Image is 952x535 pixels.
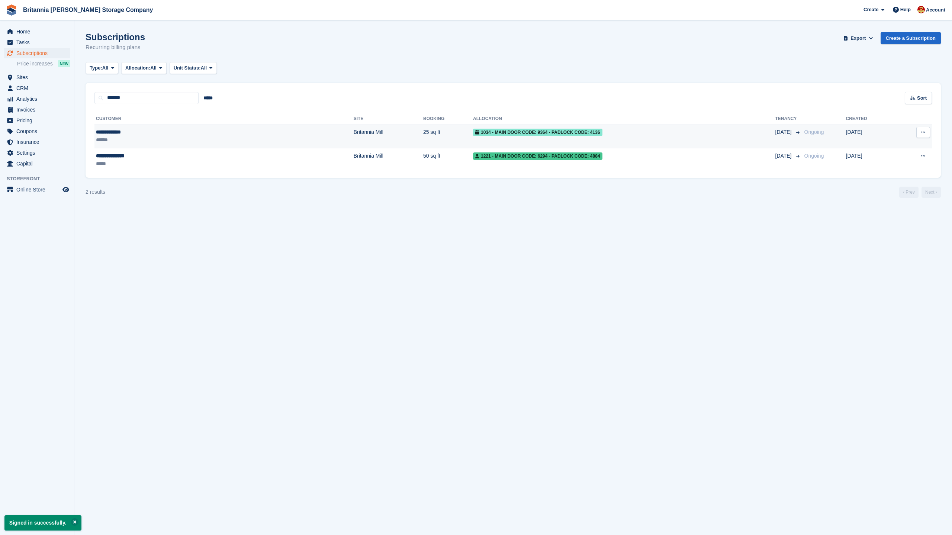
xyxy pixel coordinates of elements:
[917,6,925,13] img: Einar Agustsson
[423,113,473,125] th: Booking
[4,72,70,83] a: menu
[17,59,70,68] a: Price increases NEW
[473,152,602,160] span: 1221 - Main door code: 6294 - Padlock code: 4884
[4,137,70,147] a: menu
[4,158,70,169] a: menu
[7,175,74,183] span: Storefront
[16,158,61,169] span: Capital
[17,60,53,67] span: Price increases
[354,125,423,148] td: Britannia Mill
[125,64,150,72] span: Allocation:
[16,126,61,136] span: Coupons
[846,125,896,148] td: [DATE]
[150,64,157,72] span: All
[16,94,61,104] span: Analytics
[4,48,70,58] a: menu
[926,6,945,14] span: Account
[917,94,927,102] span: Sort
[16,148,61,158] span: Settings
[900,6,911,13] span: Help
[20,4,156,16] a: Britannia [PERSON_NAME] Storage Company
[16,137,61,147] span: Insurance
[863,6,878,13] span: Create
[90,64,102,72] span: Type:
[61,185,70,194] a: Preview store
[898,187,942,198] nav: Page
[4,37,70,48] a: menu
[4,126,70,136] a: menu
[16,115,61,126] span: Pricing
[4,515,81,531] p: Signed in successfully.
[423,148,473,172] td: 50 sq ft
[846,113,896,125] th: Created
[850,35,866,42] span: Export
[174,64,201,72] span: Unit Status:
[16,83,61,93] span: CRM
[775,152,793,160] span: [DATE]
[121,62,167,74] button: Allocation: All
[473,113,775,125] th: Allocation
[4,104,70,115] a: menu
[86,32,145,42] h1: Subscriptions
[6,4,17,16] img: stora-icon-8386f47178a22dfd0bd8f6a31ec36ba5ce8667c1dd55bd0f319d3a0aa187defe.svg
[16,72,61,83] span: Sites
[846,148,896,172] td: [DATE]
[881,32,941,44] a: Create a Subscription
[16,104,61,115] span: Invoices
[16,37,61,48] span: Tasks
[423,125,473,148] td: 25 sq ft
[804,129,824,135] span: Ongoing
[4,148,70,158] a: menu
[4,26,70,37] a: menu
[86,188,105,196] div: 2 results
[473,129,602,136] span: 1034 - Main door code: 9364 - Padlock code: 4136
[354,113,423,125] th: Site
[842,32,875,44] button: Export
[16,26,61,37] span: Home
[102,64,109,72] span: All
[4,83,70,93] a: menu
[94,113,354,125] th: Customer
[201,64,207,72] span: All
[86,62,118,74] button: Type: All
[4,115,70,126] a: menu
[58,60,70,67] div: NEW
[804,153,824,159] span: Ongoing
[16,184,61,195] span: Online Store
[922,187,941,198] a: Next
[16,48,61,58] span: Subscriptions
[86,43,145,52] p: Recurring billing plans
[170,62,217,74] button: Unit Status: All
[775,113,801,125] th: Tenancy
[775,128,793,136] span: [DATE]
[899,187,919,198] a: Previous
[4,184,70,195] a: menu
[354,148,423,172] td: Britannia Mill
[4,94,70,104] a: menu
